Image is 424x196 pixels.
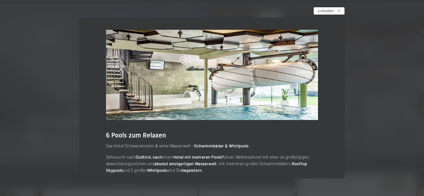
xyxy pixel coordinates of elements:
span: 6 Pools zum Relaxen [106,131,166,139]
p: Sehnsucht nach einem Unser Wellnesshotel mit einer so großzügigen, abwechslungsreichen und , mit ... [106,154,318,174]
strong: absolut einzigartigen Wasserwelt [154,161,217,166]
strong: Hotel mit mehreren Pools? [174,154,224,160]
strong: begeistern [182,168,202,173]
strong: Whirlpools [147,168,167,173]
strong: Schwimmbäder & Whirlpools [194,143,248,148]
strong: Südtirol, nach [136,154,162,160]
p: Das Hotel Schwarzenstein & seine Wasserwelt – [106,142,318,149]
span: schließen [318,8,334,14]
img: Urlaub - Schwimmbad - Sprudelbänke - Babybecken uvw. [106,30,318,120]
